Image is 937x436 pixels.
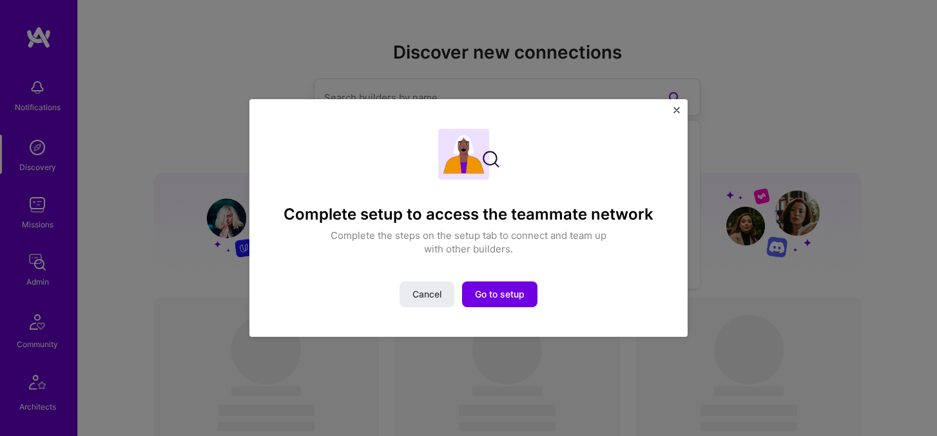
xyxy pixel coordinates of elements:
[412,288,441,301] span: Cancel
[462,281,537,307] button: Go to setup
[475,288,525,301] span: Go to setup
[673,107,680,120] button: Close
[324,229,613,256] p: Complete the steps on the setup tab to connect and team up with other builders.
[400,281,454,307] button: Cancel
[284,205,653,224] h4: Complete setup to access the teammate network
[438,129,499,180] img: Complete setup illustration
